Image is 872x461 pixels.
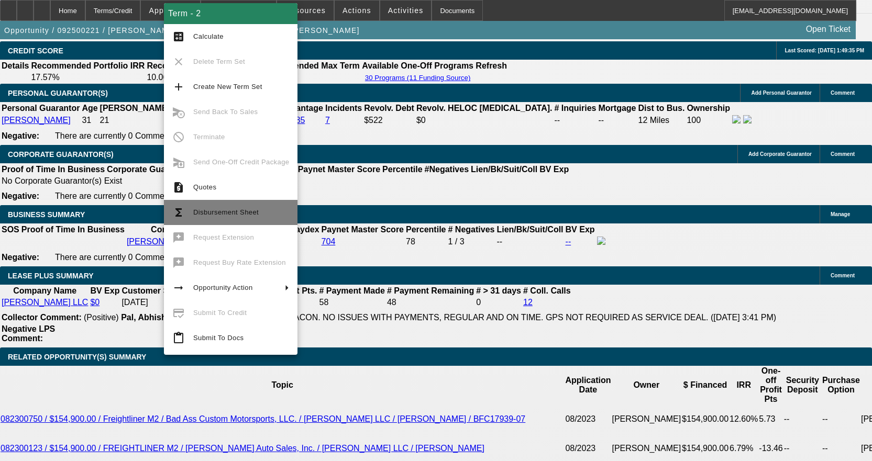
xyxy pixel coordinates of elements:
span: LEASE PLUS SUMMARY [8,272,94,280]
img: linkedin-icon.png [743,115,752,123]
td: $522 [363,115,415,126]
span: GOOD CUSTOMER WITH BEACON. NO ISSUES WITH PAYMENTS, REGULAR AND ON TIME. GPS NOT REQUIRED AS SERV... [181,313,776,322]
b: Revolv. Debt [364,104,414,113]
div: Term - 2 [164,3,297,24]
th: $ Financed [681,366,729,404]
th: SOS [1,224,20,235]
th: One-off Profit Pts [758,366,783,404]
a: [PERSON_NAME] [2,116,71,125]
mat-icon: arrow_right_alt [172,282,185,294]
button: Actions [335,1,379,20]
b: Mortgage [599,104,636,113]
mat-icon: calculate [172,30,185,43]
td: 0 [476,297,522,308]
b: [PERSON_NAME]. EST [100,104,191,113]
span: Submit To Docs [193,334,244,342]
b: # > 31 days [476,286,521,295]
span: Comment [831,151,855,157]
th: Application Date [565,366,611,404]
td: -- [822,404,860,434]
b: Incidents [325,104,362,113]
b: #Negatives [425,165,469,174]
td: 10.06% [146,72,257,83]
th: Recommended Max Term [258,61,360,71]
th: Purchase Option [822,366,860,404]
b: Company [151,225,189,234]
b: # Negatives [448,225,494,234]
span: BUSINESS SUMMARY [8,210,85,219]
span: Resources [285,6,326,15]
td: 58 [318,297,385,308]
b: Lien/Bk/Suit/Coll [471,165,537,174]
td: -- [496,236,564,248]
b: # Payment Remaining [387,286,474,295]
b: Lien/Bk/Suit/Coll [496,225,563,234]
img: facebook-icon.png [597,237,605,245]
mat-icon: content_paste [172,332,185,344]
td: 5.73 [758,404,783,434]
b: Collector Comment: [2,313,82,322]
mat-icon: request_quote [172,181,185,194]
button: Activities [380,1,432,20]
span: Create New Term Set [193,83,262,91]
a: [PERSON_NAME] LLC [127,237,213,246]
td: 12.60% [729,404,758,434]
span: RELATED OPPORTUNITY(S) SUMMARY [8,353,146,361]
a: 12 [523,298,533,307]
b: Pal, Abhishek: [121,313,179,322]
span: There are currently 0 Comments entered on this opportunity [55,131,277,140]
th: Owner [611,366,681,404]
b: Negative: [2,131,39,140]
span: Comment [831,273,855,278]
span: Disbursement Sheet [193,208,259,216]
a: 785 [291,116,305,125]
span: Add Corporate Guarantor [748,151,812,157]
div: 78 [406,237,446,246]
span: Manage [831,211,850,217]
b: Vantage [291,104,323,113]
b: Paynet Master Score [298,165,380,174]
b: Customer Since [122,286,185,295]
div: 1 / 3 [448,237,494,246]
span: (Positive) [84,313,119,322]
a: 082300123 / $154,900.00 / FREIGHTLINER M2 / [PERSON_NAME] Auto Sales, Inc. / [PERSON_NAME] LLC / ... [1,444,484,453]
span: There are currently 0 Comments entered on this opportunity [55,253,277,262]
span: PERSONAL GUARANTOR(S) [8,89,108,97]
span: There are currently 0 Comments entered on this opportunity [55,192,277,200]
td: $0 [416,115,553,126]
th: Proof of Time In Business [21,224,125,235]
td: 17.57% [30,72,145,83]
span: Quotes [193,183,216,191]
button: Application [141,1,200,20]
td: -- [554,115,597,126]
td: [PERSON_NAME] [611,404,681,434]
td: 21 [100,115,192,126]
mat-icon: add [172,81,185,93]
span: Opportunity Action [193,284,253,291]
td: No Corporate Guarantor(s) Exist [1,176,573,186]
td: $154,900.00 [681,404,729,434]
b: Ownership [687,104,730,113]
b: Dist to Bus. [638,104,685,113]
th: IRR [729,366,758,404]
td: 08/2023 [565,404,611,434]
td: 100 [686,115,731,126]
td: -- [258,72,360,83]
b: Negative LPS Comment: [2,324,55,343]
b: Corporate Guarantor [107,165,190,174]
b: BV Exp [90,286,119,295]
span: Comment [831,90,855,96]
b: BV Exp [539,165,569,174]
th: Proof of Time In Business [1,164,105,175]
b: Paynet Master Score [322,225,404,234]
a: $0 [90,298,100,307]
b: Negative: [2,192,39,200]
span: CREDIT SCORE [8,47,63,55]
b: Age [82,104,97,113]
span: Last Scored: [DATE] 1:49:35 PM [785,48,864,53]
th: Details [1,61,29,71]
td: 12 Miles [638,115,686,126]
b: Percentile [382,165,422,174]
span: Add Personal Guarantor [751,90,812,96]
b: Personal Guarantor [2,104,80,113]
